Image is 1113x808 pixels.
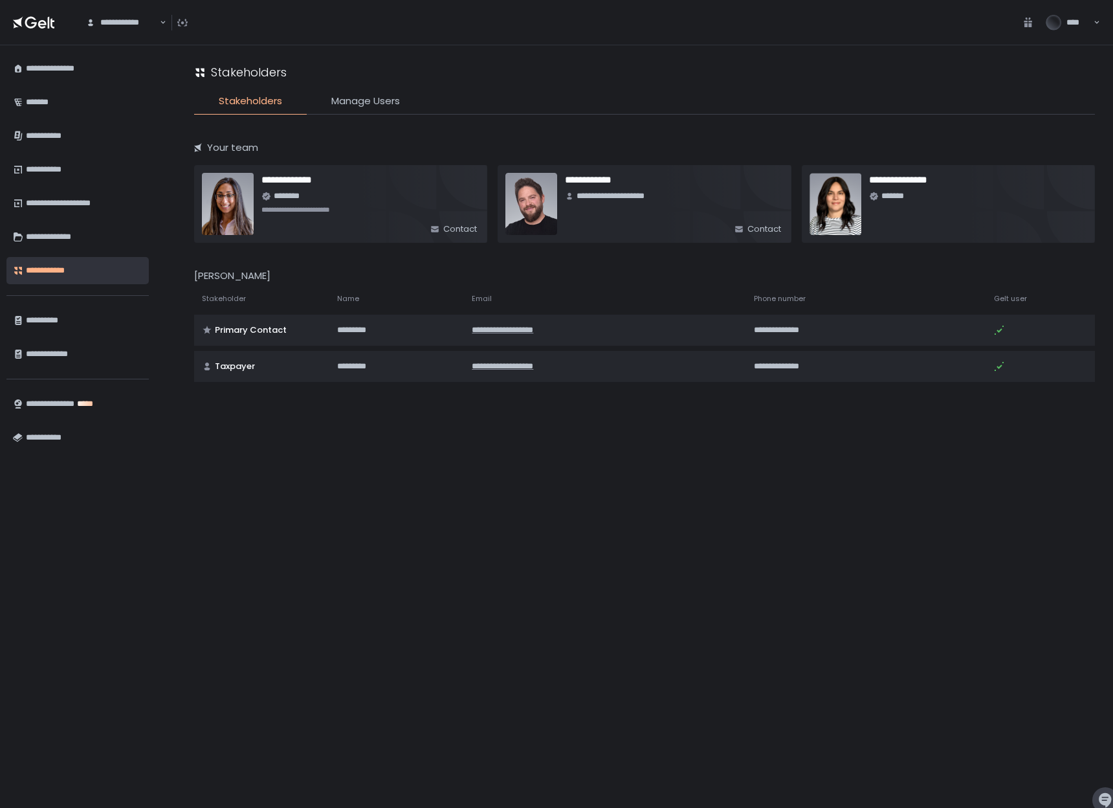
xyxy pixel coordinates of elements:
input: Search for option [158,16,159,29]
span: Taxpayer [215,361,255,372]
span: Stakeholders [219,94,282,109]
span: Name [337,294,359,304]
span: Manage Users [331,94,400,109]
span: Email [472,294,492,304]
span: Stakeholder [202,294,246,304]
span: Gelt user [994,294,1027,304]
span: Phone number [754,294,806,304]
span: Your team [207,140,258,155]
span: [PERSON_NAME] [194,269,270,282]
div: Search for option [78,9,166,36]
h1: Stakeholders [211,63,287,81]
span: Primary Contact [215,324,287,336]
